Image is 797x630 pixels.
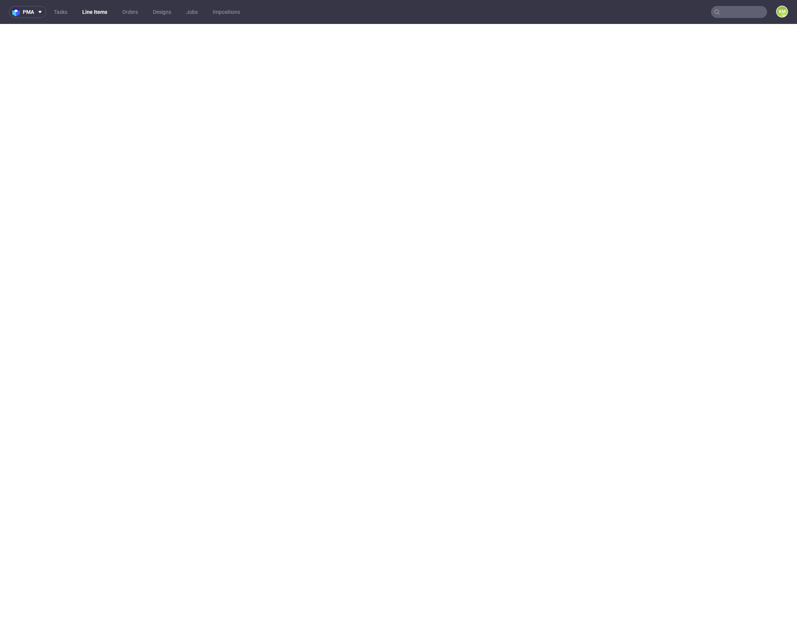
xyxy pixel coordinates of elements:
a: Tasks [49,6,72,18]
a: Designs [148,6,176,18]
a: Impositions [208,6,244,18]
img: logo [12,8,23,16]
a: Orders [118,6,142,18]
button: pma [9,6,46,18]
a: Jobs [182,6,202,18]
a: Line Items [78,6,112,18]
figcaption: KM [777,6,787,17]
span: pma [23,9,34,15]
